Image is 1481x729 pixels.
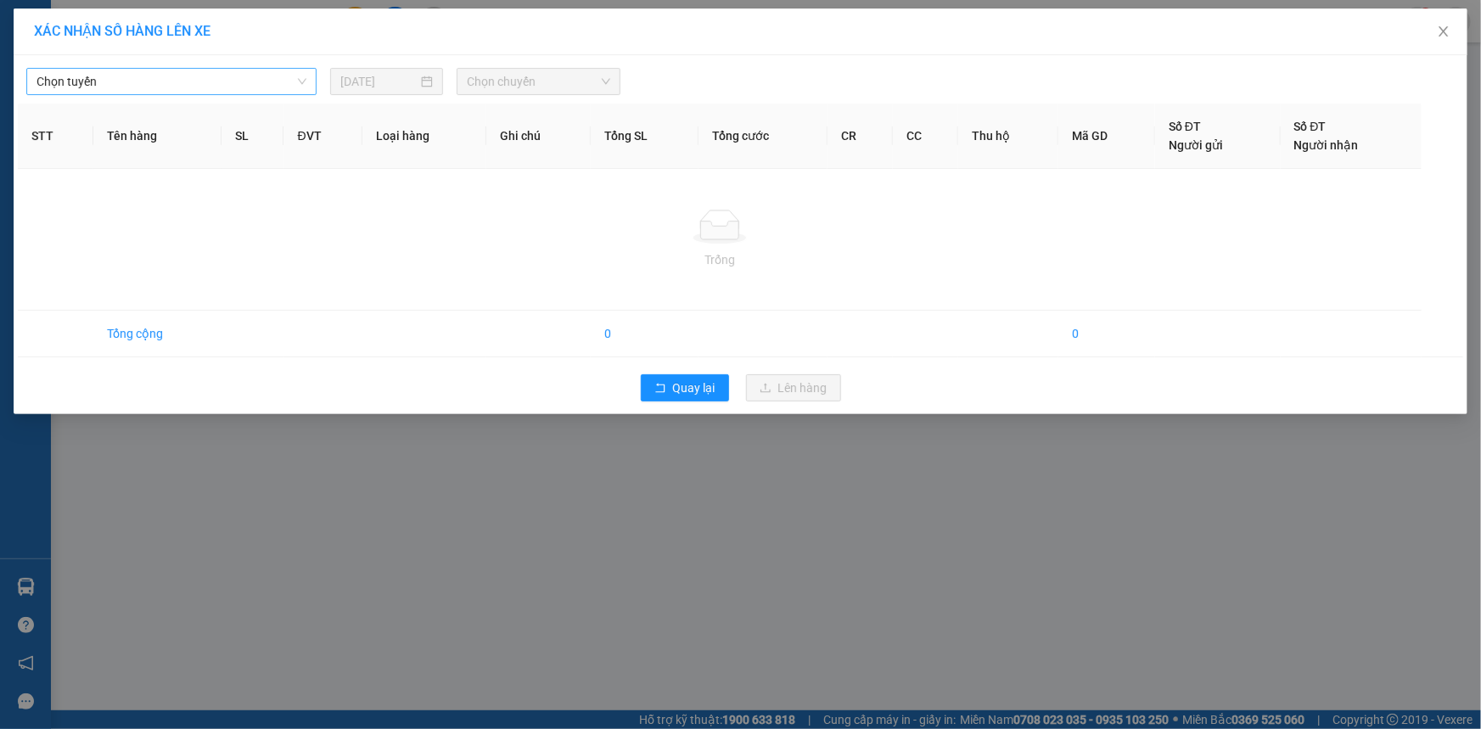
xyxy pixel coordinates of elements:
th: Tổng cước [698,104,827,169]
span: Người gửi [1169,138,1223,152]
td: 0 [591,311,699,357]
th: STT [18,104,93,169]
span: XÁC NHẬN SỐ HÀNG LÊN XE [34,23,210,39]
span: Chọn chuyến [467,69,610,94]
span: close [1437,25,1450,38]
th: SL [222,104,284,169]
span: Người nhận [1294,138,1359,152]
th: Tên hàng [93,104,222,169]
span: Số ĐT [1294,120,1327,133]
th: Thu hộ [958,104,1058,169]
span: rollback [654,382,666,395]
button: rollbackQuay lại [641,374,729,401]
input: 12/08/2025 [340,72,418,91]
th: CR [827,104,893,169]
th: CC [893,104,958,169]
td: 0 [1058,311,1155,357]
span: Số ĐT [1169,120,1201,133]
button: Close [1420,8,1467,56]
div: Trống [31,250,1408,269]
th: ĐVT [283,104,362,169]
td: Tổng cộng [93,311,222,357]
th: Mã GD [1058,104,1155,169]
th: Tổng SL [591,104,699,169]
th: Loại hàng [362,104,486,169]
span: Chọn tuyến [36,69,306,94]
button: uploadLên hàng [746,374,841,401]
span: Quay lại [673,379,715,397]
th: Ghi chú [486,104,591,169]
